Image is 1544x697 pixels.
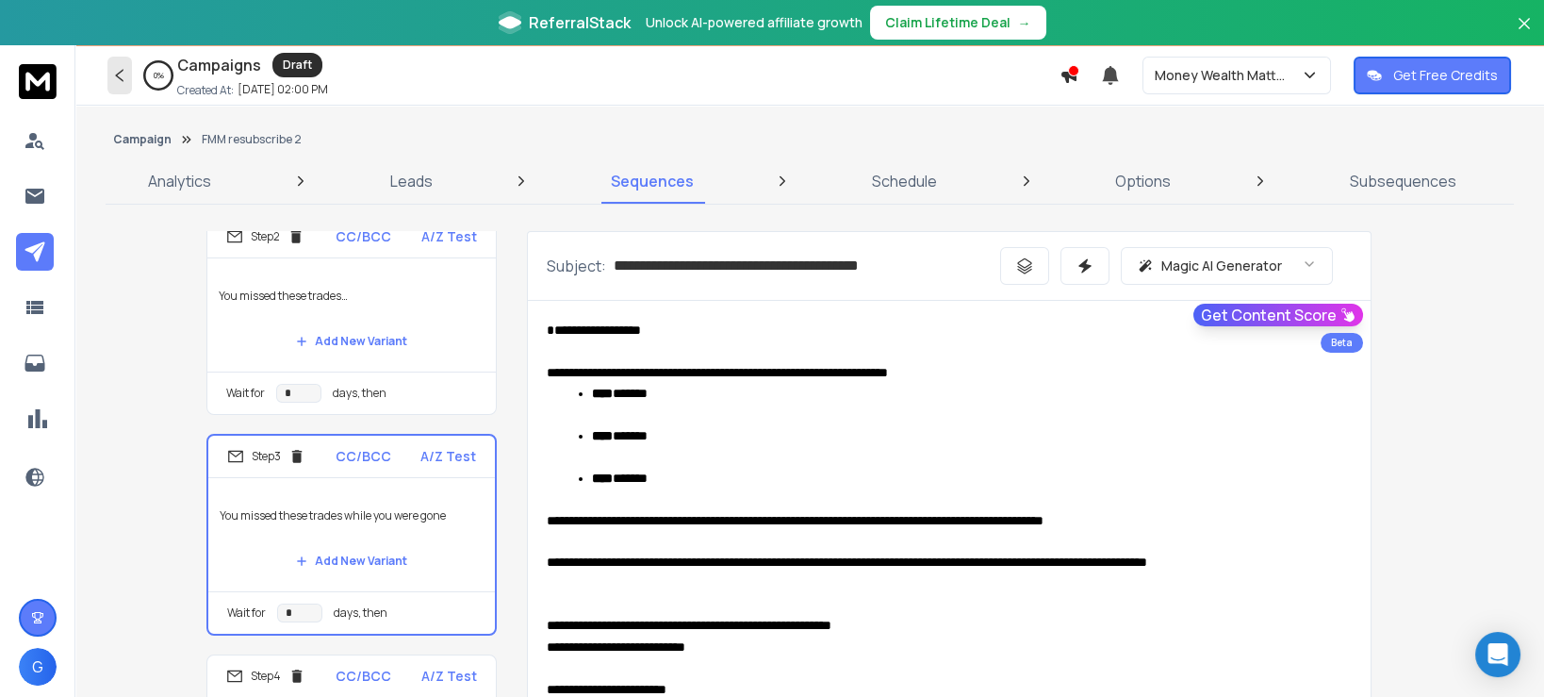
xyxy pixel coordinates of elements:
div: Draft [272,53,322,77]
p: Money Wealth Matters [1155,66,1301,85]
p: A/Z Test [421,667,477,686]
li: Step2CC/BCCA/Z TestYou missed these trades…Add New VariantWait fordays, then [206,215,497,415]
h1: Campaigns [177,54,261,76]
p: Created At: [177,83,234,98]
button: Add New Variant [281,323,422,360]
button: Close banner [1512,11,1536,57]
p: A/Z Test [420,447,476,466]
p: days, then [333,386,386,401]
button: G [19,648,57,686]
p: You missed these trades… [219,270,485,323]
p: Schedule [872,170,937,192]
button: Campaign [113,132,172,147]
p: days, then [334,606,387,621]
p: FMM resubscribe 2 [202,132,302,147]
p: Subject: [547,255,606,277]
span: → [1018,13,1031,32]
p: A/Z Test [421,227,477,246]
p: CC/BCC [336,667,391,686]
p: Analytics [148,170,211,192]
div: Step 4 [226,668,305,685]
button: Magic AI Generator [1121,247,1333,285]
p: Leads [390,170,433,192]
p: 0 % [154,70,164,81]
div: Beta [1321,333,1363,353]
button: Get Content Score [1193,304,1363,326]
button: Add New Variant [281,542,422,580]
p: Get Free Credits [1393,66,1498,85]
a: Analytics [137,158,222,204]
p: [DATE] 02:00 PM [238,82,328,97]
p: Sequences [611,170,694,192]
span: ReferralStack [529,11,631,34]
p: Wait for [227,606,266,621]
p: CC/BCC [336,227,391,246]
p: CC/BCC [336,447,391,466]
a: Schedule [861,158,948,204]
p: Options [1115,170,1171,192]
p: Wait for [226,386,265,401]
p: You missed these trades while you were gone [220,490,484,542]
a: Leads [379,158,444,204]
p: Unlock AI-powered affiliate growth [646,13,862,32]
a: Sequences [600,158,705,204]
button: Claim Lifetime Deal→ [870,6,1046,40]
p: Magic AI Generator [1161,257,1282,275]
div: Step 3 [227,448,305,465]
div: Open Intercom Messenger [1475,632,1520,677]
a: Subsequences [1339,158,1468,204]
button: Get Free Credits [1354,57,1511,94]
div: Step 2 [226,228,304,245]
li: Step3CC/BCCA/Z TestYou missed these trades while you were goneAdd New VariantWait fordays, then [206,434,497,636]
a: Options [1104,158,1182,204]
p: Subsequences [1350,170,1456,192]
